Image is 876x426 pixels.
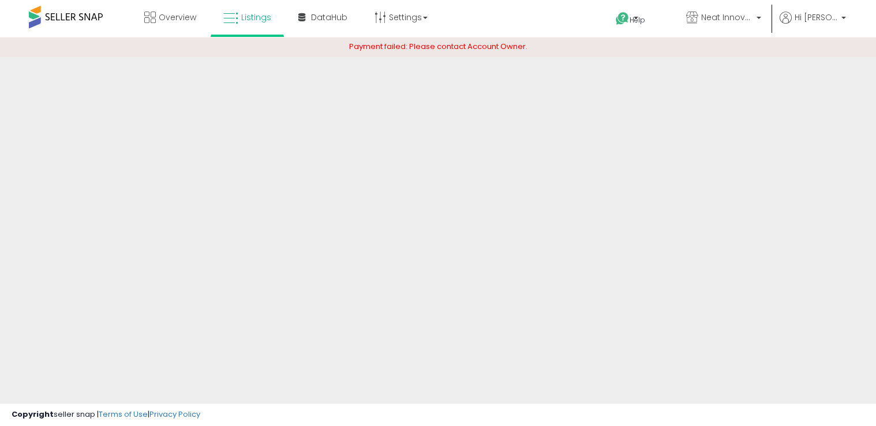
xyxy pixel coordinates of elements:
span: Overview [159,12,196,23]
a: Help [607,3,668,37]
div: seller snap | | [12,409,200,420]
a: Hi [PERSON_NAME] [780,12,846,37]
span: DataHub [311,12,347,23]
span: Listings [241,12,271,23]
a: Terms of Use [99,409,148,420]
span: Neat Innovations [701,12,753,23]
strong: Copyright [12,409,54,420]
a: Privacy Policy [149,409,200,420]
i: Get Help [615,12,630,26]
span: Help [630,15,645,25]
span: Payment failed: Please contact Account Owner. [349,41,527,52]
span: Hi [PERSON_NAME] [795,12,838,23]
